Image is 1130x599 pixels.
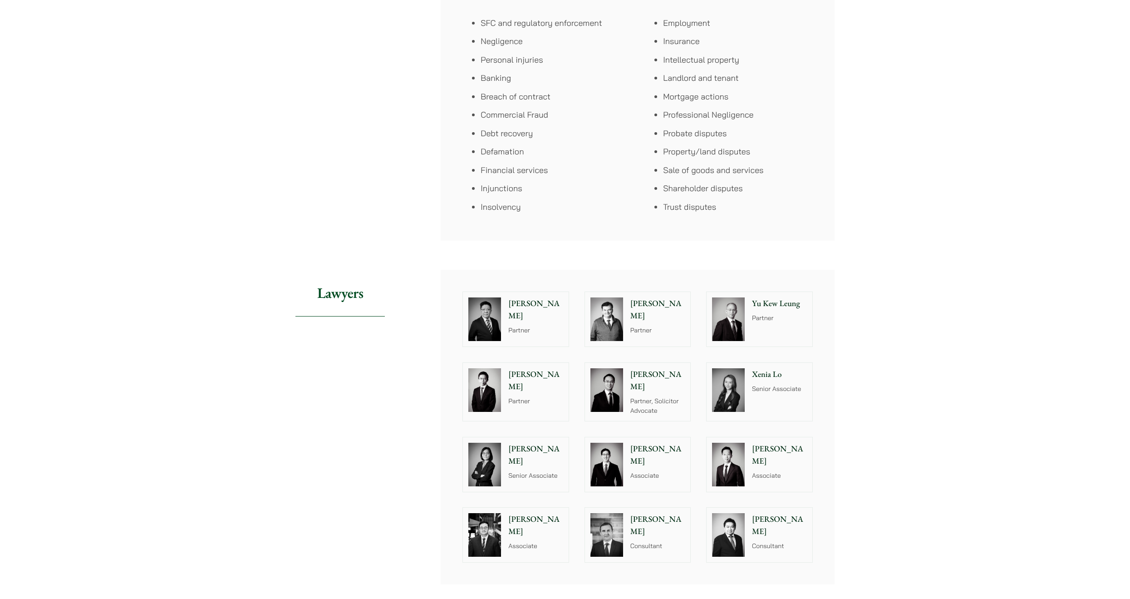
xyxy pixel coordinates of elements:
[481,35,630,47] li: Negligence
[508,368,563,393] p: [PERSON_NAME]
[752,313,807,323] p: Partner
[752,443,807,467] p: [PERSON_NAME]
[752,297,807,310] p: Yu Kew Leung
[481,109,630,121] li: Commercial Fraud
[462,292,569,347] a: [PERSON_NAME] Partner
[630,396,685,416] p: Partner, Solicitor Advocate
[663,35,813,47] li: Insurance
[706,437,813,492] a: [PERSON_NAME] Associate
[706,292,813,347] a: Yu Kew Leung Partner
[462,437,569,492] a: [PERSON_NAME] Senior Associate
[663,127,813,139] li: Probate disputes
[663,90,813,103] li: Mortgage actions
[508,396,563,406] p: Partner
[663,145,813,158] li: Property/land disputes
[630,443,685,467] p: [PERSON_NAME]
[508,443,563,467] p: [PERSON_NAME]
[663,164,813,176] li: Sale of goods and services
[630,513,685,538] p: [PERSON_NAME]
[481,54,630,66] li: Personal injuries
[468,368,501,412] img: Henry Ma photo
[663,201,813,213] li: Trust disputes
[630,541,685,551] p: Consultant
[752,471,807,480] p: Associate
[585,507,691,563] a: [PERSON_NAME] Consultant
[508,471,563,480] p: Senior Associate
[481,145,630,158] li: Defamation
[481,72,630,84] li: Banking
[663,17,813,29] li: Employment
[663,182,813,194] li: Shareholder disputes
[295,270,385,317] h2: Lawyers
[752,384,807,394] p: Senior Associate
[508,513,563,538] p: [PERSON_NAME]
[630,471,685,480] p: Associate
[585,437,691,492] a: [PERSON_NAME] Associate
[752,513,807,538] p: [PERSON_NAME]
[663,109,813,121] li: Professional Negligence
[481,201,630,213] li: Insolvency
[752,368,807,381] p: Xenia Lo
[481,164,630,176] li: Financial services
[663,54,813,66] li: Intellectual property
[481,182,630,194] li: Injunctions
[462,362,569,421] a: Henry Ma photo [PERSON_NAME] Partner
[752,541,807,551] p: Consultant
[585,292,691,347] a: [PERSON_NAME] Partner
[462,507,569,563] a: [PERSON_NAME] Associate
[508,326,563,335] p: Partner
[630,326,685,335] p: Partner
[481,90,630,103] li: Breach of contract
[481,17,630,29] li: SFC and regulatory enforcement
[481,127,630,139] li: Debt recovery
[508,541,563,551] p: Associate
[706,507,813,563] a: [PERSON_NAME] Consultant
[630,297,685,322] p: [PERSON_NAME]
[706,362,813,421] a: Xenia Lo Senior Associate
[508,297,563,322] p: [PERSON_NAME]
[630,368,685,393] p: [PERSON_NAME]
[663,72,813,84] li: Landlord and tenant
[585,362,691,421] a: [PERSON_NAME] Partner, Solicitor Advocate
